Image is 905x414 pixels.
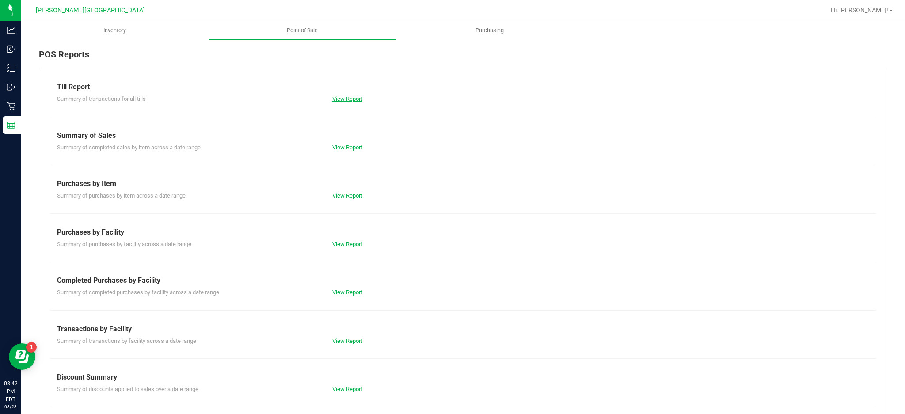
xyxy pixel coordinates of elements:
[39,48,887,68] div: POS Reports
[7,45,15,53] inline-svg: Inbound
[9,343,35,370] iframe: Resource center
[57,82,869,92] div: Till Report
[57,289,219,296] span: Summary of completed purchases by facility across a date range
[4,380,17,403] p: 08:42 PM EDT
[396,21,583,40] a: Purchasing
[332,338,362,344] a: View Report
[57,130,869,141] div: Summary of Sales
[332,289,362,296] a: View Report
[57,144,201,151] span: Summary of completed sales by item across a date range
[57,95,146,102] span: Summary of transactions for all tills
[36,7,145,14] span: [PERSON_NAME][GEOGRAPHIC_DATA]
[91,27,138,34] span: Inventory
[57,338,196,344] span: Summary of transactions by facility across a date range
[332,95,362,102] a: View Report
[57,386,198,392] span: Summary of discounts applied to sales over a date range
[7,83,15,91] inline-svg: Outbound
[26,342,37,353] iframe: Resource center unread badge
[275,27,330,34] span: Point of Sale
[57,372,869,383] div: Discount Summary
[831,7,888,14] span: Hi, [PERSON_NAME]!
[21,21,209,40] a: Inventory
[464,27,516,34] span: Purchasing
[7,102,15,110] inline-svg: Retail
[57,275,869,286] div: Completed Purchases by Facility
[209,21,396,40] a: Point of Sale
[7,121,15,129] inline-svg: Reports
[57,179,869,189] div: Purchases by Item
[7,64,15,72] inline-svg: Inventory
[332,386,362,392] a: View Report
[4,403,17,410] p: 08/23
[332,192,362,199] a: View Report
[57,192,186,199] span: Summary of purchases by item across a date range
[332,144,362,151] a: View Report
[57,241,191,247] span: Summary of purchases by facility across a date range
[332,241,362,247] a: View Report
[57,227,869,238] div: Purchases by Facility
[7,26,15,34] inline-svg: Analytics
[57,324,869,334] div: Transactions by Facility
